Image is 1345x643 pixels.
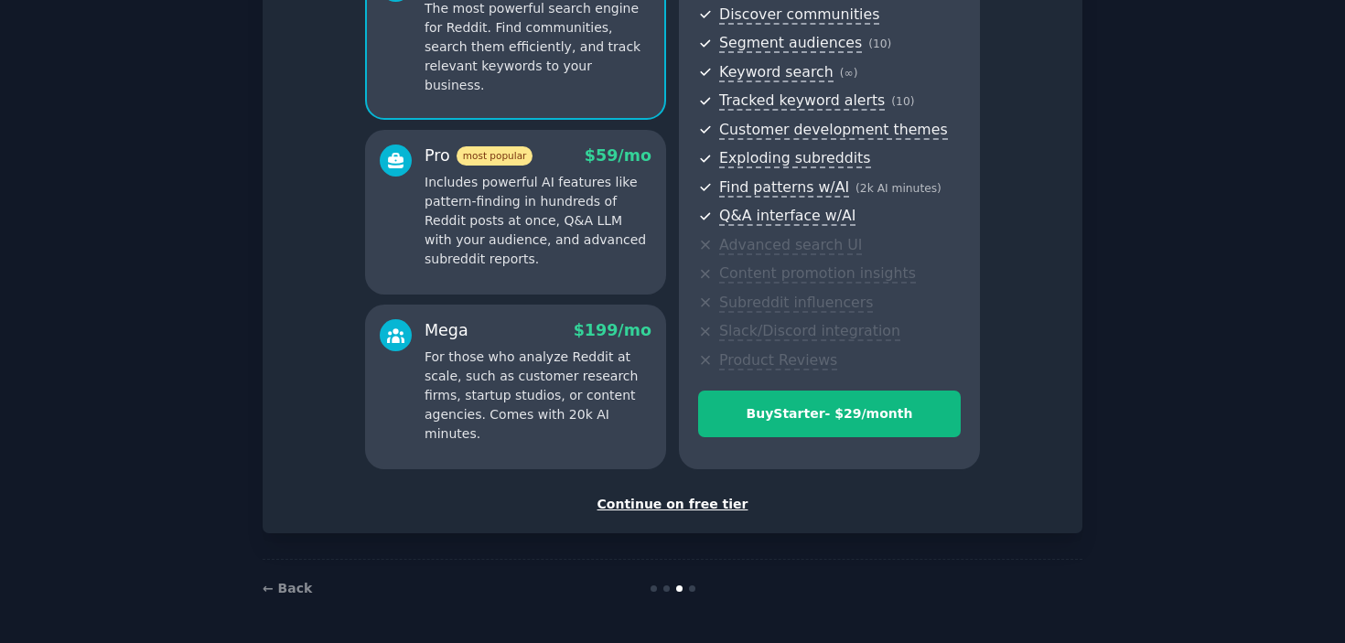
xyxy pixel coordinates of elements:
[719,5,879,25] span: Discover communities
[457,146,533,166] span: most popular
[719,149,870,168] span: Exploding subreddits
[585,146,651,165] span: $ 59 /mo
[891,95,914,108] span: ( 10 )
[719,207,855,226] span: Q&A interface w/AI
[840,67,858,80] span: ( ∞ )
[719,351,837,370] span: Product Reviews
[719,322,900,341] span: Slack/Discord integration
[719,34,862,53] span: Segment audiences
[425,173,651,269] p: Includes powerful AI features like pattern-finding in hundreds of Reddit posts at once, Q&A LLM w...
[282,495,1063,514] div: Continue on free tier
[855,182,941,195] span: ( 2k AI minutes )
[699,404,960,423] div: Buy Starter - $ 29 /month
[719,264,916,284] span: Content promotion insights
[698,391,961,437] button: BuyStarter- $29/month
[425,145,533,167] div: Pro
[719,91,885,111] span: Tracked keyword alerts
[574,321,651,339] span: $ 199 /mo
[425,348,651,444] p: For those who analyze Reddit at scale, such as customer research firms, startup studios, or conte...
[425,319,468,342] div: Mega
[719,236,862,255] span: Advanced search UI
[868,38,891,50] span: ( 10 )
[719,121,948,140] span: Customer development themes
[719,63,834,82] span: Keyword search
[719,294,873,313] span: Subreddit influencers
[263,581,312,595] a: ← Back
[719,178,849,198] span: Find patterns w/AI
